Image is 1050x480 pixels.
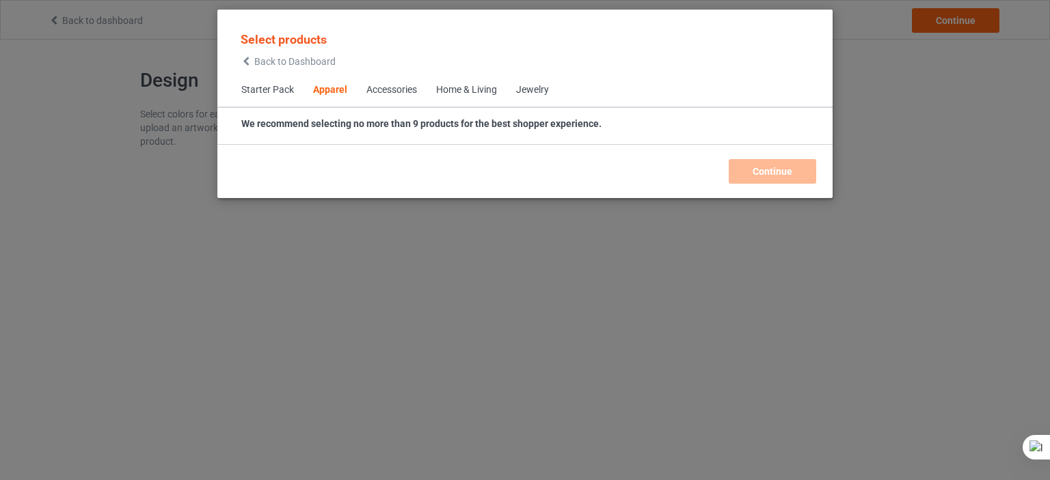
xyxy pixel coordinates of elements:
[313,83,347,97] div: Apparel
[516,83,549,97] div: Jewelry
[241,118,602,129] strong: We recommend selecting no more than 9 products for the best shopper experience.
[366,83,417,97] div: Accessories
[254,56,336,67] span: Back to Dashboard
[436,83,497,97] div: Home & Living
[241,32,327,46] span: Select products
[232,74,304,107] span: Starter Pack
